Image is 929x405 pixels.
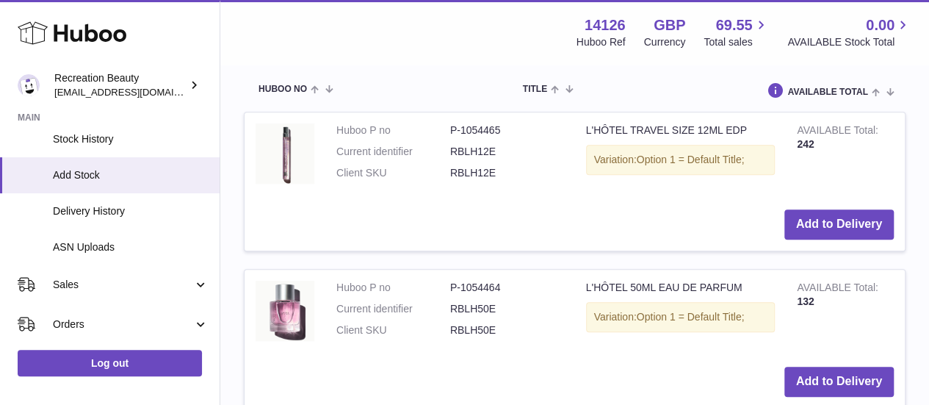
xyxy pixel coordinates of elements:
strong: AVAILABLE Total [797,124,878,140]
span: AVAILABLE Stock Total [787,35,911,49]
span: Sales [53,278,193,292]
button: Add to Delivery [784,209,894,240]
div: Variation: [586,302,776,332]
img: L'HÔTEL 50ML EAU DE PARFUM [256,281,314,341]
div: Huboo Ref [576,35,626,49]
div: Recreation Beauty [54,71,187,99]
td: L'HÔTEL 50ML EAU DE PARFUM [575,270,787,356]
span: Option 1 = Default Title; [637,154,745,165]
dt: Current identifier [336,302,450,316]
td: L'HÔTEL TRAVEL SIZE 12ML EDP [575,112,787,198]
dt: Huboo P no [336,123,450,137]
span: Huboo no [259,85,307,94]
dd: RBLH12E [450,145,564,159]
dd: RBLH12E [450,166,564,180]
td: 242 [786,112,905,198]
span: Add Stock [53,168,209,182]
a: 69.55 Total sales [704,15,769,49]
button: Add to Delivery [784,367,894,397]
img: internalAdmin-14126@internal.huboo.com [18,74,40,96]
dt: Client SKU [336,166,450,180]
strong: GBP [654,15,685,35]
dd: RBLH50E [450,302,564,316]
strong: 14126 [585,15,626,35]
span: ASN Uploads [53,240,209,254]
span: 69.55 [715,15,752,35]
span: AVAILABLE Total [788,87,868,97]
span: Orders [53,318,193,331]
dt: Current identifier [336,145,450,159]
dd: RBLH50E [450,323,564,337]
td: 132 [786,270,905,356]
div: Variation: [586,145,776,175]
span: Option 1 = Default Title; [637,311,745,323]
span: Title [523,85,547,94]
dt: Client SKU [336,323,450,337]
span: Stock History [53,132,209,146]
a: Log out [18,350,202,376]
span: Total sales [704,35,769,49]
dt: Huboo P no [336,281,450,295]
span: 0.00 [866,15,894,35]
span: Delivery History [53,204,209,218]
img: L'HÔTEL TRAVEL SIZE 12ML EDP [256,123,314,184]
dd: P-1054464 [450,281,564,295]
strong: AVAILABLE Total [797,282,878,297]
dd: P-1054465 [450,123,564,137]
span: [EMAIL_ADDRESS][DOMAIN_NAME] [54,86,216,98]
div: Currency [644,35,686,49]
a: 0.00 AVAILABLE Stock Total [787,15,911,49]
